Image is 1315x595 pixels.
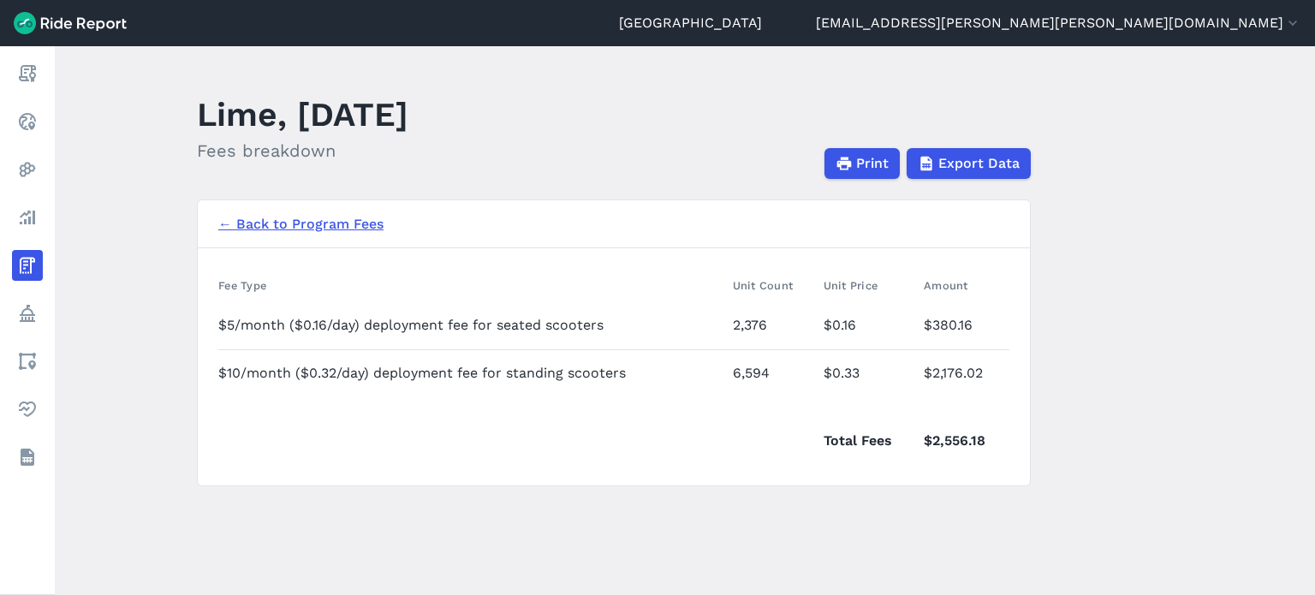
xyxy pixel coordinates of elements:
button: [EMAIL_ADDRESS][PERSON_NAME][PERSON_NAME][DOMAIN_NAME] [816,13,1301,33]
td: $5/month ($0.16/day) deployment fee for seated scooters [218,302,726,349]
th: Fee Type [218,269,726,302]
td: $0.33 [817,349,918,396]
h2: Fees breakdown [197,138,408,164]
a: Datasets [12,442,43,473]
td: $2,556.18 [917,396,1009,465]
td: $0.16 [817,302,918,349]
button: Print [824,148,900,179]
h1: Lime, [DATE] [197,91,408,138]
a: Heatmaps [12,154,43,185]
a: Realtime [12,106,43,137]
td: $380.16 [917,302,1009,349]
a: Fees [12,250,43,281]
a: Report [12,58,43,89]
td: 6,594 [726,349,817,396]
a: ← Back to Program Fees [218,214,384,235]
td: 2,376 [726,302,817,349]
span: Export Data [938,153,1020,174]
a: Analyze [12,202,43,233]
img: Ride Report [14,12,127,34]
span: Print [856,153,889,174]
a: Health [12,394,43,425]
button: Export Data [907,148,1031,179]
a: Areas [12,346,43,377]
th: Amount [917,269,1009,302]
th: Unit Price [817,269,918,302]
a: [GEOGRAPHIC_DATA] [619,13,762,33]
td: $10/month ($0.32/day) deployment fee for standing scooters [218,349,726,396]
td: Total Fees [817,396,918,465]
th: Unit Count [726,269,817,302]
td: $2,176.02 [917,349,1009,396]
a: Policy [12,298,43,329]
